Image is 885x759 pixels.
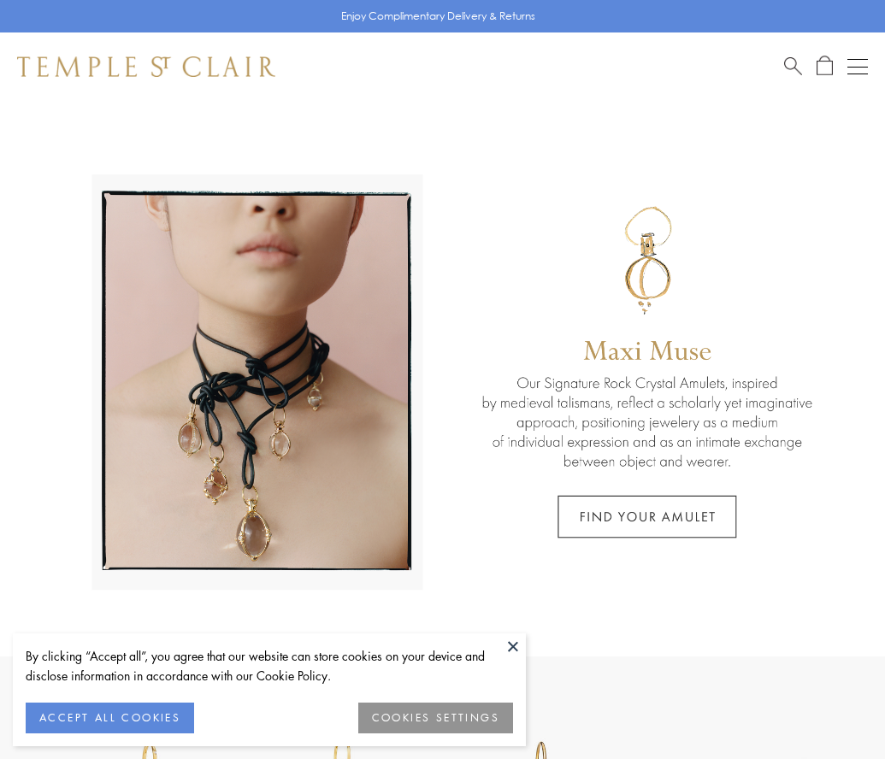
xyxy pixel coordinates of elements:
button: Open navigation [847,56,868,77]
p: Enjoy Complimentary Delivery & Returns [341,8,535,25]
a: Open Shopping Bag [817,56,833,77]
div: By clicking “Accept all”, you agree that our website can store cookies on your device and disclos... [26,646,513,685]
button: COOKIES SETTINGS [358,703,513,733]
button: ACCEPT ALL COOKIES [26,703,194,733]
a: Search [784,56,802,77]
img: Temple St. Clair [17,56,275,77]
